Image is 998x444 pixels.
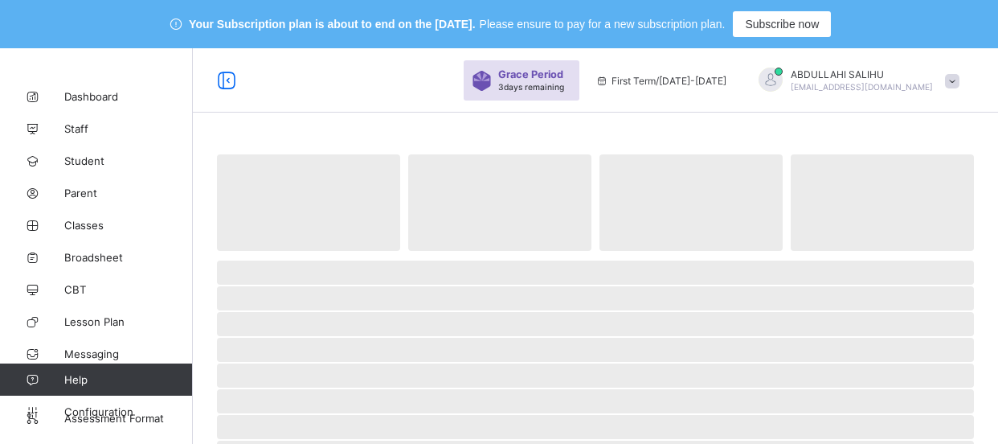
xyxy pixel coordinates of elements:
[217,389,974,413] span: ‌
[408,154,591,251] span: ‌
[64,122,193,135] span: Staff
[64,347,193,360] span: Messaging
[217,364,974,388] span: ‌
[791,154,974,251] span: ‌
[745,18,819,31] span: Subscribe now
[217,312,974,336] span: ‌
[595,75,726,87] span: session/term information
[498,68,563,80] span: Grace Period
[791,82,933,92] span: [EMAIL_ADDRESS][DOMAIN_NAME]
[742,68,967,94] div: ABDULLAHISALIHU
[64,219,193,232] span: Classes
[599,154,783,251] span: ‌
[217,154,400,251] span: ‌
[64,315,193,328] span: Lesson Plan
[64,283,193,296] span: CBT
[64,187,193,199] span: Parent
[217,338,974,362] span: ‌
[64,373,192,386] span: Help
[217,261,974,285] span: ‌
[498,82,564,92] span: 3 days remaining
[189,18,475,31] span: Your Subscription plan is about to end on the [DATE].
[472,71,492,91] img: sticker-purple.71386a28dfed39d6af7621340158ba97.svg
[64,251,193,264] span: Broadsheet
[64,154,193,167] span: Student
[64,405,192,418] span: Configuration
[480,18,726,31] span: Please ensure to pay for a new subscription plan.
[791,68,933,80] span: ABDULLAHI SALIHU
[217,415,974,439] span: ‌
[64,90,193,103] span: Dashboard
[217,286,974,310] span: ‌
